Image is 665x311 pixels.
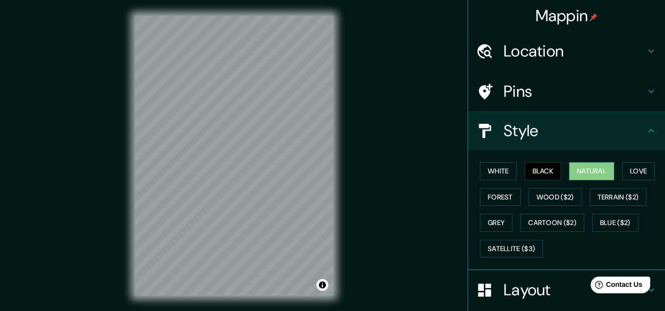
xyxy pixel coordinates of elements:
[480,188,521,206] button: Forest
[135,16,333,296] canvas: Map
[590,188,647,206] button: Terrain ($2)
[504,82,645,101] h4: Pins
[520,214,584,232] button: Cartoon ($2)
[468,111,665,150] div: Style
[590,13,598,21] img: pin-icon.png
[536,6,598,26] h4: Mappin
[468,31,665,71] div: Location
[480,214,512,232] button: Grey
[525,162,562,180] button: Black
[480,162,517,180] button: White
[504,280,645,300] h4: Layout
[592,214,638,232] button: Blue ($2)
[577,273,654,300] iframe: Help widget launcher
[317,279,328,291] button: Toggle attribution
[468,270,665,310] div: Layout
[529,188,582,206] button: Wood ($2)
[480,240,543,258] button: Satellite ($3)
[504,41,645,61] h4: Location
[622,162,655,180] button: Love
[569,162,614,180] button: Natural
[468,72,665,111] div: Pins
[504,121,645,141] h4: Style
